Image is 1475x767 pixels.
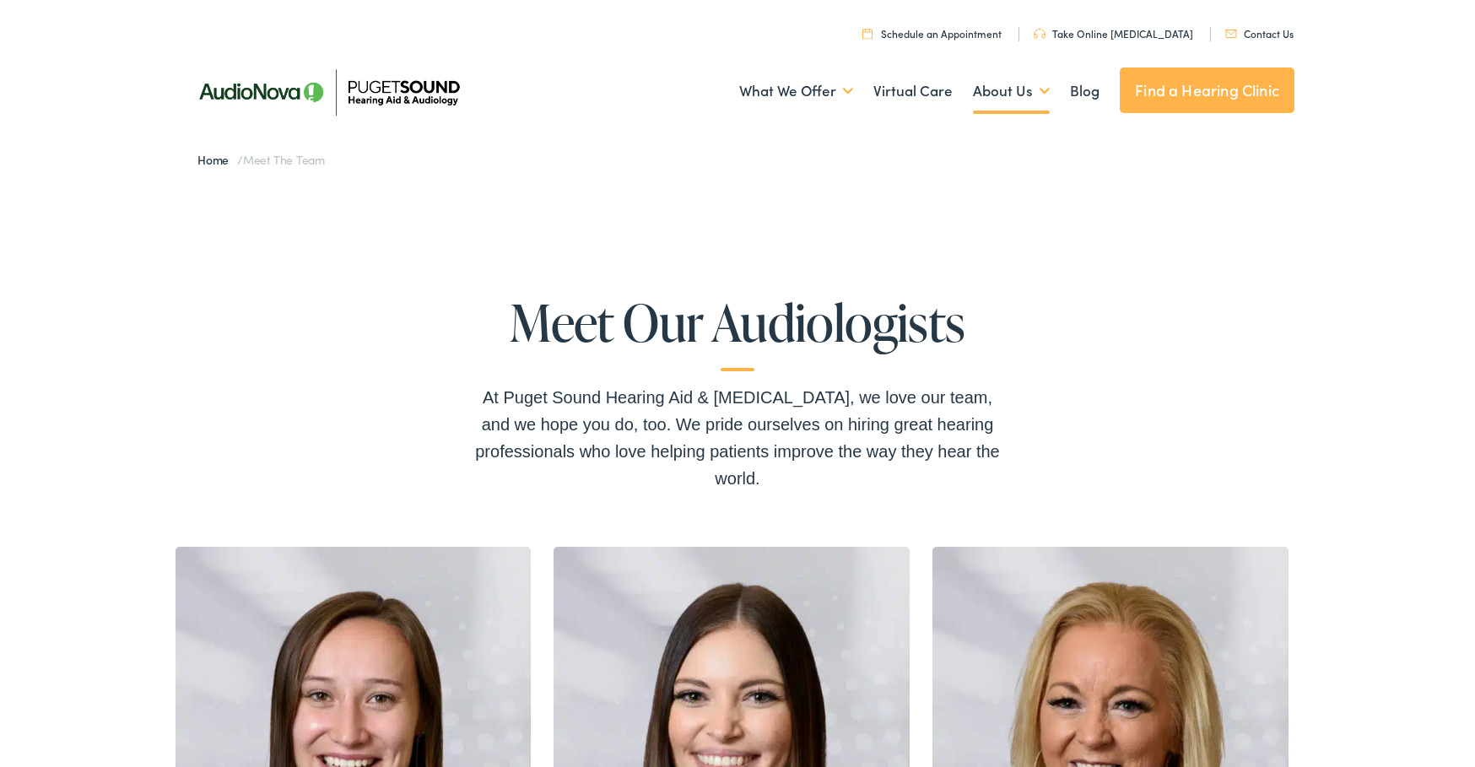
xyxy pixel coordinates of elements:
a: Take Online [MEDICAL_DATA] [1034,26,1193,41]
a: Virtual Care [873,60,953,122]
h1: Meet Our Audiologists [467,294,1008,371]
a: Schedule an Appointment [862,26,1002,41]
img: utility icon [1034,29,1045,39]
a: What We Offer [739,60,853,122]
img: utility icon [1225,30,1237,38]
span: / [197,151,325,168]
img: utility icon [862,28,873,39]
a: Home [197,151,237,168]
span: Meet the Team [243,151,325,168]
a: Blog [1070,60,1099,122]
a: About Us [973,60,1050,122]
div: At Puget Sound Hearing Aid & [MEDICAL_DATA], we love our team, and we hope you do, too. We pride ... [467,384,1008,492]
a: Find a Hearing Clinic [1120,68,1294,113]
a: Contact Us [1225,26,1294,41]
